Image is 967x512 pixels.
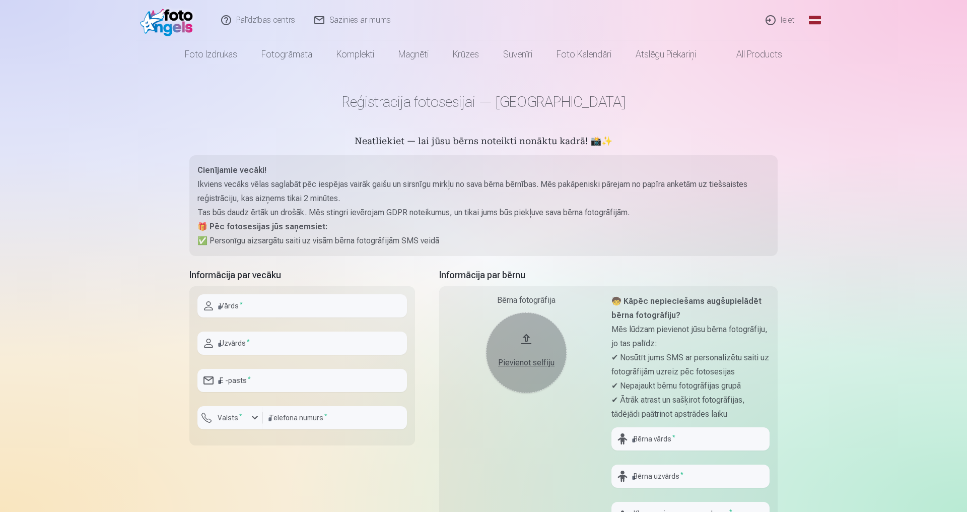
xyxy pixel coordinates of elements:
[486,312,567,393] button: Pievienot selfiju
[189,93,778,111] h1: Reģistrācija fotosesijai — [GEOGRAPHIC_DATA]
[386,40,441,69] a: Magnēti
[496,357,557,369] div: Pievienot selfiju
[197,406,263,429] button: Valsts*
[197,165,266,175] strong: Cienījamie vecāki!
[189,268,415,282] h5: Informācija par vecāku
[324,40,386,69] a: Komplekti
[441,40,491,69] a: Krūzes
[214,413,246,423] label: Valsts
[439,268,778,282] h5: Informācija par bērnu
[189,135,778,149] h5: Neatliekiet — lai jūsu bērns noteikti nonāktu kadrā! 📸✨
[611,379,770,393] p: ✔ Nepajaukt bērnu fotogrāfijas grupā
[197,234,770,248] p: ✅ Personīgu aizsargātu saiti uz visām bērna fotogrāfijām SMS veidā
[249,40,324,69] a: Fotogrāmata
[140,4,198,36] img: /fa1
[624,40,708,69] a: Atslēgu piekariņi
[611,351,770,379] p: ✔ Nosūtīt jums SMS ar personalizētu saiti uz fotogrāfijām uzreiz pēc fotosesijas
[708,40,794,69] a: All products
[197,206,770,220] p: Tas būs daudz ērtāk un drošāk. Mēs stingri ievērojam GDPR noteikumus, un tikai jums būs piekļuve ...
[197,222,327,231] strong: 🎁 Pēc fotosesijas jūs saņemsiet:
[197,177,770,206] p: Ikviens vecāks vēlas saglabāt pēc iespējas vairāk gaišu un sirsnīgu mirkļu no sava bērna bērnības...
[611,393,770,421] p: ✔ Ātrāk atrast un sašķirot fotogrāfijas, tādējādi paātrinot apstrādes laiku
[491,40,544,69] a: Suvenīri
[173,40,249,69] a: Foto izdrukas
[611,296,762,320] strong: 🧒 Kāpēc nepieciešams augšupielādēt bērna fotogrāfiju?
[611,323,770,351] p: Mēs lūdzam pievienot jūsu bērna fotogrāfiju, jo tas palīdz:
[544,40,624,69] a: Foto kalendāri
[447,294,605,306] div: Bērna fotogrāfija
